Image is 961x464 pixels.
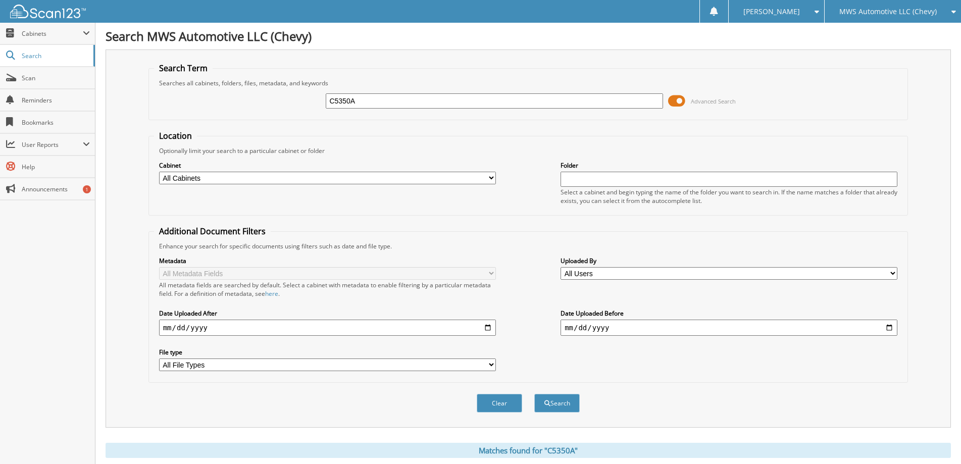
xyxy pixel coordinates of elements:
[159,256,496,265] label: Metadata
[159,309,496,318] label: Date Uploaded After
[265,289,278,298] a: here
[10,5,86,18] img: scan123-logo-white.svg
[561,256,897,265] label: Uploaded By
[154,130,197,141] legend: Location
[22,118,90,127] span: Bookmarks
[22,29,83,38] span: Cabinets
[561,309,897,318] label: Date Uploaded Before
[22,74,90,82] span: Scan
[159,281,496,298] div: All metadata fields are searched by default. Select a cabinet with metadata to enable filtering b...
[154,63,213,74] legend: Search Term
[22,185,90,193] span: Announcements
[106,28,951,44] h1: Search MWS Automotive LLC (Chevy)
[561,320,897,336] input: end
[154,146,903,155] div: Optionally limit your search to a particular cabinet or folder
[22,51,88,60] span: Search
[83,185,91,193] div: 1
[159,320,496,336] input: start
[839,9,937,15] span: MWS Automotive LLC (Chevy)
[22,96,90,105] span: Reminders
[159,161,496,170] label: Cabinet
[154,79,903,87] div: Searches all cabinets, folders, files, metadata, and keywords
[159,348,496,356] label: File type
[22,163,90,171] span: Help
[22,140,83,149] span: User Reports
[154,242,903,250] div: Enhance your search for specific documents using filters such as date and file type.
[477,394,522,413] button: Clear
[743,9,800,15] span: [PERSON_NAME]
[154,226,271,237] legend: Additional Document Filters
[534,394,580,413] button: Search
[691,97,736,105] span: Advanced Search
[106,443,951,458] div: Matches found for "C5350A"
[561,161,897,170] label: Folder
[561,188,897,205] div: Select a cabinet and begin typing the name of the folder you want to search in. If the name match...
